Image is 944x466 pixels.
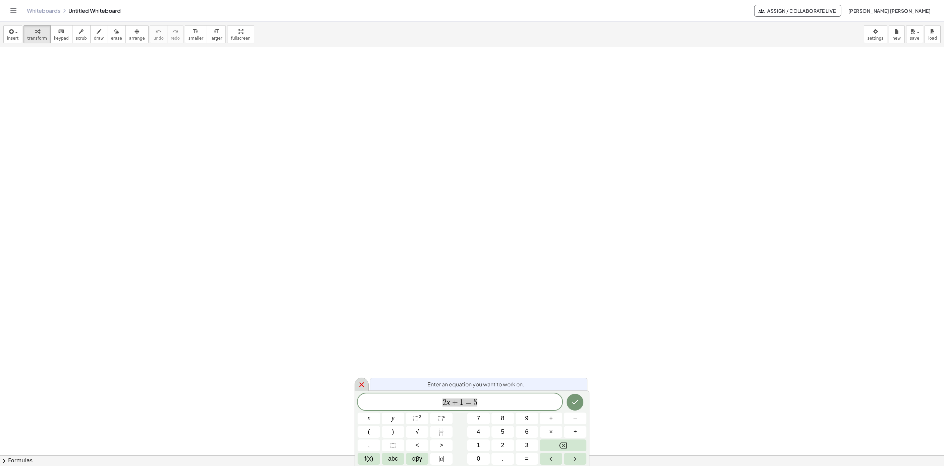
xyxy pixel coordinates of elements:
span: transform [27,36,47,41]
button: settings [864,25,887,43]
button: Superscript [430,413,453,424]
span: new [892,36,901,41]
span: x [368,414,370,423]
button: Fraction [430,426,453,438]
span: abc [388,454,398,463]
button: 9 [516,413,538,424]
button: Toggle navigation [8,5,19,16]
span: ( [368,427,370,436]
button: 6 [516,426,538,438]
span: | [443,455,444,462]
button: ) [382,426,404,438]
button: transform [23,25,51,43]
span: undo [154,36,164,41]
button: Alphabet [382,453,404,465]
button: Divide [564,426,586,438]
button: . [491,453,514,465]
button: Functions [358,453,380,465]
span: ⬚ [437,415,443,422]
i: format_size [193,28,199,36]
var: x [447,398,450,407]
button: Left arrow [540,453,562,465]
span: + [450,398,460,407]
span: a [439,454,444,463]
button: 4 [467,426,490,438]
button: Less than [406,439,428,451]
button: redoredo [167,25,183,43]
span: keypad [54,36,69,41]
span: [PERSON_NAME] [PERSON_NAME] [848,8,931,14]
span: 2 [501,441,504,450]
button: Square root [406,426,428,438]
button: arrange [125,25,149,43]
button: save [906,25,923,43]
button: Plus [540,413,562,424]
button: new [889,25,905,43]
span: + [549,414,553,423]
sup: 2 [419,414,421,419]
button: [PERSON_NAME] [PERSON_NAME] [843,5,936,17]
button: 1 [467,439,490,451]
span: redo [171,36,180,41]
span: 5 [501,427,504,436]
button: insert [3,25,22,43]
button: undoundo [150,25,167,43]
button: 5 [491,426,514,438]
span: save [910,36,919,41]
span: smaller [189,36,203,41]
span: 8 [501,414,504,423]
span: < [415,441,419,450]
span: load [928,36,937,41]
span: √ [416,427,419,436]
span: ) [392,427,394,436]
button: Placeholder [382,439,404,451]
span: 9 [525,414,528,423]
button: Greater than [430,439,453,451]
span: 1 [460,398,464,407]
span: = [525,454,529,463]
button: Done [567,394,583,411]
span: fullscreen [231,36,250,41]
span: f(x) [365,454,373,463]
button: Backspace [540,439,586,451]
span: = [464,398,473,407]
button: load [925,25,941,43]
span: scrub [76,36,87,41]
span: 1 [477,441,480,450]
span: 4 [477,427,480,436]
span: | [439,455,440,462]
span: draw [94,36,104,41]
span: 3 [525,441,528,450]
button: 2 [491,439,514,451]
button: Right arrow [564,453,586,465]
button: Equals [516,453,538,465]
span: 6 [525,427,528,436]
span: 7 [477,414,480,423]
button: ( [358,426,380,438]
i: keyboard [58,28,64,36]
span: – [573,414,577,423]
button: keyboardkeypad [50,25,72,43]
button: 0 [467,453,490,465]
button: 7 [467,413,490,424]
span: , [368,441,370,450]
button: erase [107,25,125,43]
button: format_sizelarger [207,25,226,43]
button: , [358,439,380,451]
button: Times [540,426,562,438]
button: format_sizesmaller [185,25,207,43]
i: redo [172,28,178,36]
span: Assign / Collaborate Live [760,8,836,14]
span: αβγ [412,454,422,463]
span: × [549,427,553,436]
span: insert [7,36,18,41]
button: fullscreen [227,25,254,43]
span: 0 [477,454,480,463]
button: scrub [72,25,91,43]
button: y [382,413,404,424]
button: draw [90,25,108,43]
span: ÷ [574,427,577,436]
button: Greek alphabet [406,453,428,465]
span: Enter an equation you want to work on. [427,380,524,388]
span: > [439,441,443,450]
